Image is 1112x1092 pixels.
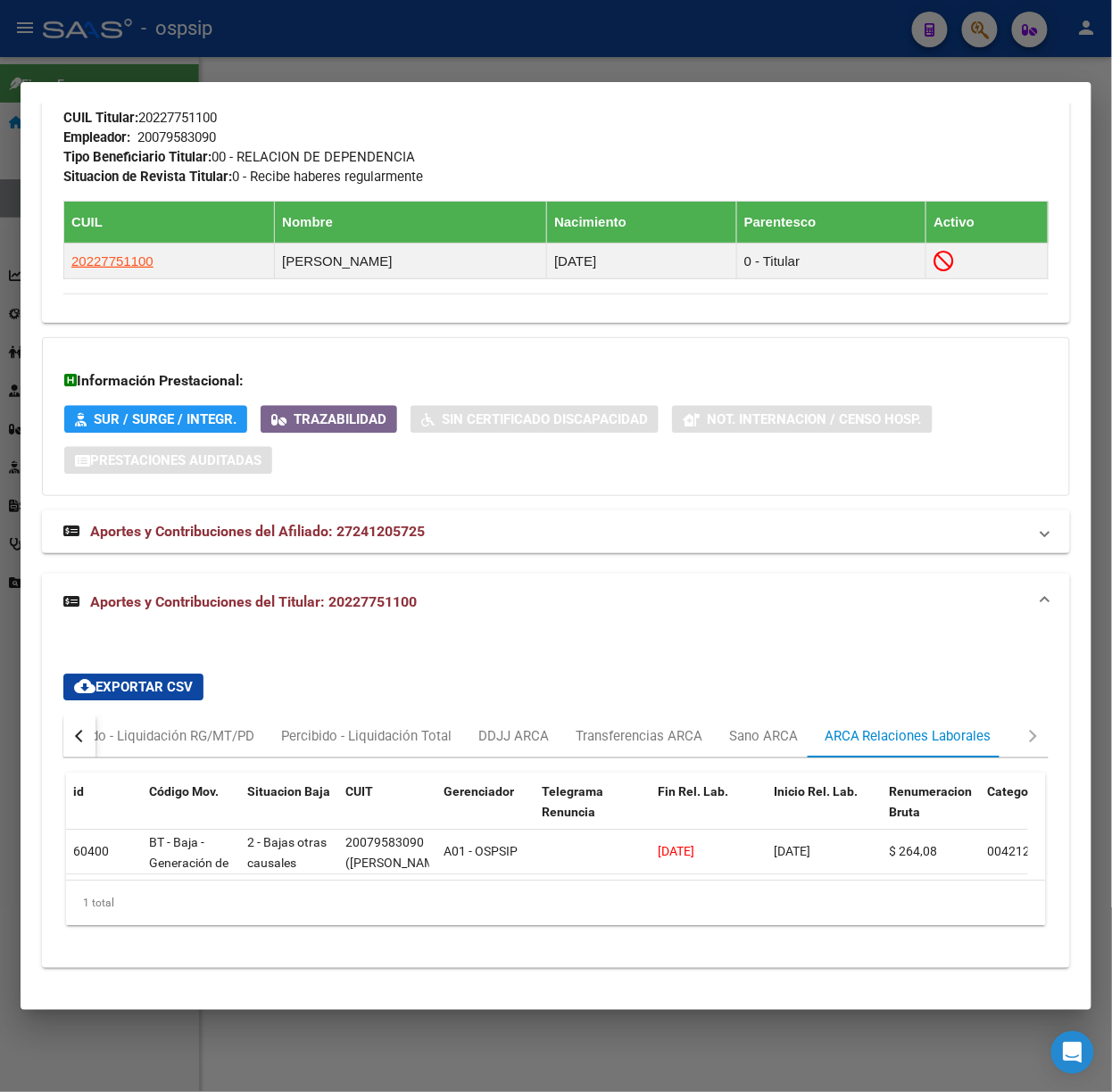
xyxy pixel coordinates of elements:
datatable-header-cell: Fin Rel. Lab. [651,773,767,851]
span: Prestaciones Auditadas [90,452,261,468]
span: [DATE] [658,844,694,858]
mat-expansion-panel-header: Aportes y Contribuciones del Afiliado: 27241205725 [42,510,1070,553]
datatable-header-cell: Situacion Baja [240,773,338,851]
span: [DATE] [774,844,810,858]
span: 20227751100 [71,253,154,269]
div: 20079583090 [345,832,424,853]
span: Sin Certificado Discapacidad [442,411,648,427]
span: Situacion Baja [247,784,330,798]
div: Open Intercom Messenger [1051,1031,1094,1074]
datatable-header-cell: Renumeracion Bruta [883,773,981,851]
mat-icon: cloud_download [74,675,95,697]
th: Activo [926,202,1049,244]
button: SUR / SURGE / INTEGR. [64,405,247,433]
span: Fin Rel. Lab. [658,784,728,798]
div: Transferencias ARCA [576,726,702,746]
th: CUIL [64,202,275,244]
span: Código Mov. [149,784,219,798]
span: 0 - Recibe haberes regularmente [63,169,423,185]
span: Renumeracion Bruta [890,784,973,819]
datatable-header-cell: Gerenciador [436,773,535,851]
div: Percibido - Liquidación RG/MT/PD [50,726,254,746]
datatable-header-cell: Categoria [981,773,1070,851]
div: Aportes y Contribuciones del Titular: 20227751100 [42,631,1070,968]
span: 00 - RELACION DE DEPENDENCIA [63,149,415,165]
td: 0 - Titular [736,244,926,279]
span: Gerenciador [444,784,514,798]
button: Trazabilidad [261,405,397,433]
strong: Tipo Beneficiario Titular: [63,149,212,165]
span: 004212 [988,844,1031,858]
span: Aportes y Contribuciones del Afiliado: 27241205725 [90,523,425,540]
div: DDJJ ARCA [478,726,549,746]
h3: Información Prestacional: [64,370,1048,392]
mat-expansion-panel-header: Aportes y Contribuciones del Titular: 20227751100 [42,574,1070,631]
td: [DATE] [547,244,737,279]
th: Nombre [275,202,547,244]
span: Exportar CSV [74,679,193,695]
span: Trazabilidad [294,411,386,427]
span: SUR / SURGE / INTEGR. [94,411,237,427]
div: 1 total [66,881,1046,925]
span: $ 264,08 [890,844,938,858]
div: ARCA Relaciones Laborales [825,726,992,746]
span: Not. Internacion / Censo Hosp. [707,411,922,427]
strong: Situacion de Revista Titular: [63,169,232,185]
button: Prestaciones Auditadas [64,446,272,474]
span: 20227751100 [63,110,217,126]
strong: Empleador: [63,129,130,145]
datatable-header-cell: id [66,773,142,851]
td: [PERSON_NAME] [275,244,547,279]
span: BT - Baja - Generación de Clave [149,835,228,890]
button: Sin Certificado Discapacidad [411,405,659,433]
th: Parentesco [736,202,926,244]
span: 60400 [73,844,109,858]
span: id [73,784,84,798]
span: CUIT [345,784,373,798]
datatable-header-cell: Telegrama Renuncia [535,773,651,851]
span: A01 - OSPSIP [444,844,518,858]
div: Sano ARCA [729,726,798,746]
span: Telegrama Renuncia [542,784,603,819]
div: Percibido - Liquidación Total [281,726,452,746]
th: Nacimiento [547,202,737,244]
button: Exportar CSV [63,674,203,700]
span: Categoria [988,784,1044,798]
span: 2 - Bajas otras causales [247,835,327,870]
button: Not. Internacion / Censo Hosp. [672,405,933,433]
span: ([PERSON_NAME]) [345,856,450,870]
datatable-header-cell: Inicio Rel. Lab. [767,773,883,851]
datatable-header-cell: Código Mov. [142,773,240,851]
datatable-header-cell: CUIT [338,773,436,851]
div: 20079583090 [137,128,216,147]
strong: CUIL Titular: [63,110,138,126]
span: Inicio Rel. Lab. [774,784,858,798]
span: Aportes y Contribuciones del Titular: 20227751100 [90,593,417,610]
